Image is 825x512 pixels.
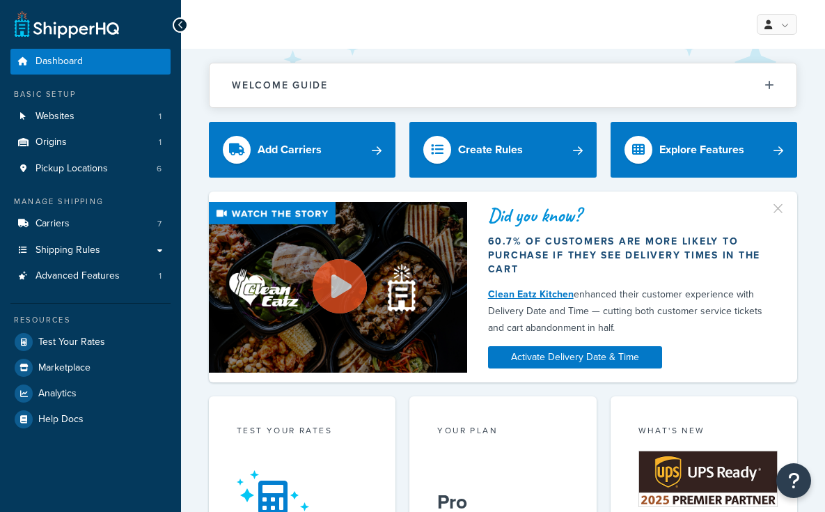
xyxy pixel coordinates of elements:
div: Test your rates [237,424,368,440]
div: enhanced their customer experience with Delivery Date and Time — cutting both customer service ti... [488,286,776,336]
span: 1 [159,270,162,282]
div: Your Plan [437,424,568,440]
div: Basic Setup [10,88,171,100]
a: Origins1 [10,130,171,155]
a: Pickup Locations6 [10,156,171,182]
a: Analytics [10,381,171,406]
a: Activate Delivery Date & Time [488,346,662,369]
div: What's New [638,424,769,440]
a: Websites1 [10,104,171,130]
div: Create Rules [458,140,523,160]
div: Explore Features [659,140,744,160]
a: Create Rules [409,122,596,178]
a: Dashboard [10,49,171,75]
a: Explore Features [611,122,797,178]
a: Shipping Rules [10,238,171,263]
li: Advanced Features [10,263,171,289]
button: Open Resource Center [776,463,811,498]
span: Origins [36,137,67,148]
a: Marketplace [10,355,171,380]
span: Carriers [36,218,70,230]
span: 1 [159,111,162,123]
span: 6 [157,163,162,175]
img: Video thumbnail [209,202,467,372]
div: Manage Shipping [10,196,171,208]
span: Shipping Rules [36,245,100,256]
span: Analytics [38,388,77,400]
span: Websites [36,111,74,123]
li: Origins [10,130,171,155]
span: Advanced Features [36,270,120,282]
span: Test Your Rates [38,336,105,348]
li: Websites [10,104,171,130]
a: Advanced Features1 [10,263,171,289]
div: Add Carriers [258,140,322,160]
div: Resources [10,314,171,326]
span: Pickup Locations [36,163,108,175]
a: Carriers7 [10,211,171,237]
div: Did you know? [488,205,776,225]
li: Pickup Locations [10,156,171,182]
div: 60.7% of customers are more likely to purchase if they see delivery times in the cart [488,235,776,277]
a: Help Docs [10,407,171,432]
span: Dashboard [36,56,83,68]
a: Clean Eatz Kitchen [488,287,574,302]
li: Carriers [10,211,171,237]
a: Test Your Rates [10,329,171,355]
button: Welcome Guide [210,63,796,107]
span: Help Docs [38,414,84,426]
h2: Welcome Guide [232,80,328,91]
span: Marketplace [38,362,91,374]
a: Add Carriers [209,122,395,178]
span: 7 [157,218,162,230]
span: 1 [159,137,162,148]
